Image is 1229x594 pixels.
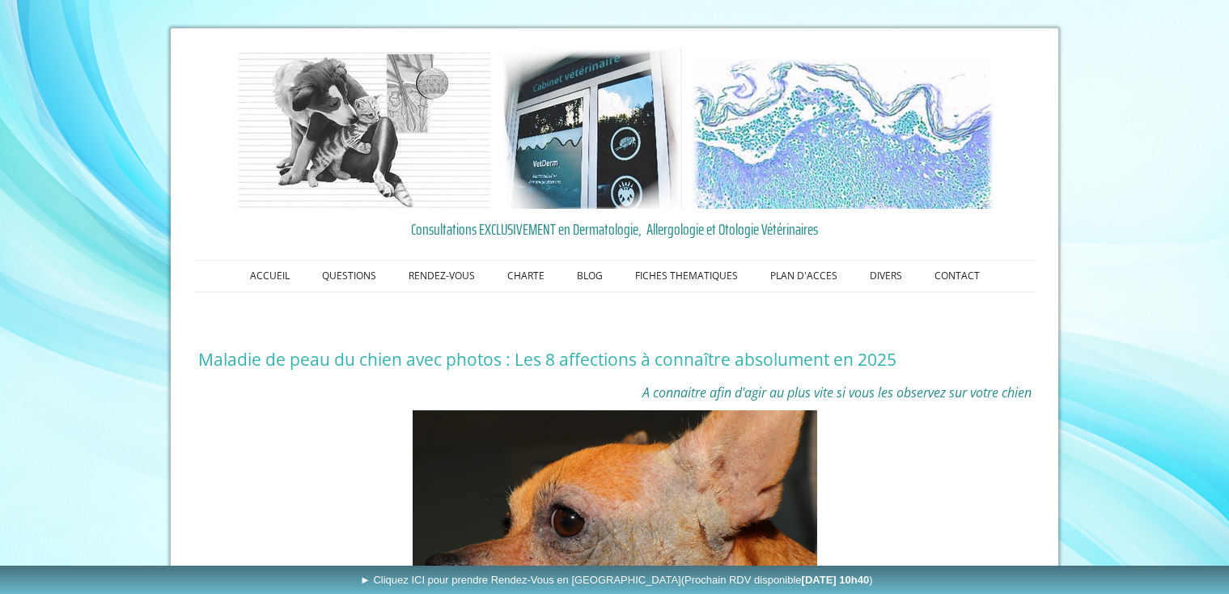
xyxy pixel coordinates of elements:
[918,261,996,291] a: CONTACT
[491,261,561,291] a: CHARTE
[198,349,1032,370] h1: Maladie de peau du chien avec photos : Les 8 affections à connaître absolument en 2025
[681,574,873,586] span: (Prochain RDV disponible )
[360,574,873,586] span: ► Cliquez ICI pour prendre Rendez-Vous en [GEOGRAPHIC_DATA]
[802,574,870,586] b: [DATE] 10h40
[854,261,918,291] a: DIVERS
[198,217,1032,241] a: Consultations EXCLUSIVEMENT en Dermatologie, Allergologie et Otologie Vétérinaires
[642,384,1032,401] span: A connaitre afin d'agir au plus vite si vous les observez sur votre chien
[754,261,854,291] a: PLAN D'ACCES
[619,261,754,291] a: FICHES THEMATIQUES
[392,261,491,291] a: RENDEZ-VOUS
[306,261,392,291] a: QUESTIONS
[234,261,306,291] a: ACCUEIL
[561,261,619,291] a: BLOG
